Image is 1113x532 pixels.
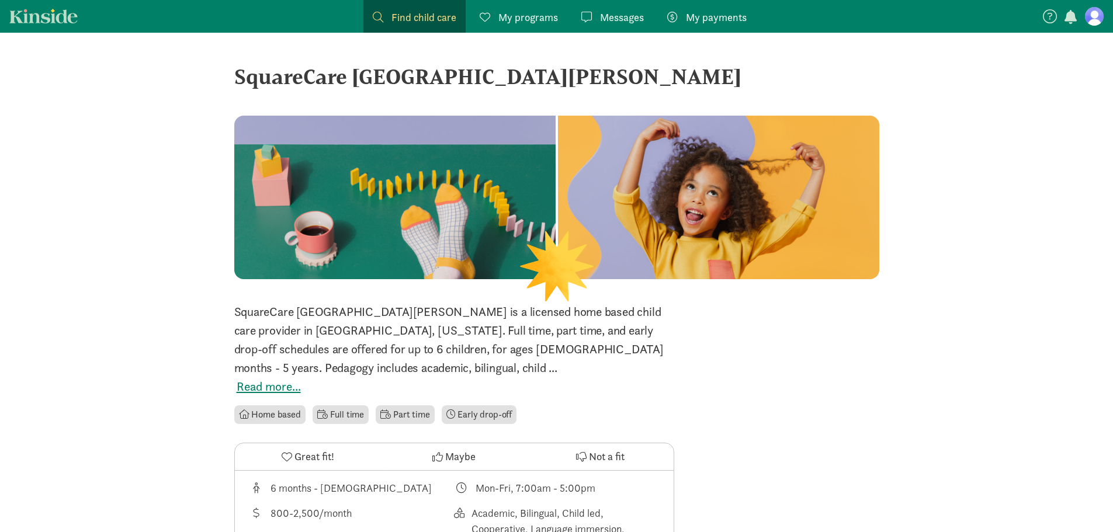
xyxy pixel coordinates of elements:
div: SquareCare [GEOGRAPHIC_DATA][PERSON_NAME] [234,61,879,92]
div: Age range for children that this provider cares for [249,480,455,496]
li: Full time [313,405,369,424]
div: SquareCare [GEOGRAPHIC_DATA][PERSON_NAME] is a licensed home based child care provider in [GEOGRA... [234,302,674,377]
div: Mon-Fri, 7:00am - 5:00pm [476,480,595,496]
span: Not a fit [589,448,625,464]
span: My payments [686,9,747,25]
div: 6 months - [DEMOGRAPHIC_DATA] [271,480,432,496]
div: Class schedule [454,480,660,496]
span: My programs [498,9,558,25]
button: Read more... [237,377,301,396]
li: Early drop-off [442,405,517,424]
span: Maybe [445,448,476,464]
button: Great fit! [235,443,381,470]
button: Not a fit [527,443,673,470]
li: Home based [234,405,306,424]
span: Messages [600,9,644,25]
button: Maybe [381,443,527,470]
li: Part time [376,405,434,424]
span: Find child care [391,9,456,25]
span: Great fit! [294,448,334,464]
a: Kinside [9,9,78,23]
